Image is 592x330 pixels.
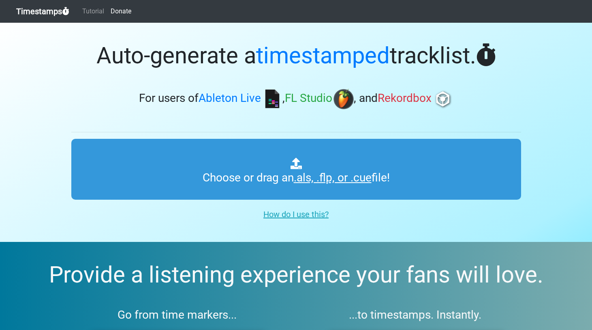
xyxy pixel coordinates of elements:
[71,308,283,322] h3: Go from time markers...
[263,209,329,219] u: How do I use this?
[71,89,521,109] h3: For users of , , and
[199,92,261,105] span: Ableton Live
[309,308,521,322] h3: ...to timestamps. Instantly.
[378,92,432,105] span: Rekordbox
[79,3,107,19] a: Tutorial
[333,89,354,109] img: fl.png
[16,3,69,19] a: Timestamps
[19,261,573,289] h2: Provide a listening experience your fans will love.
[285,92,332,105] span: FL Studio
[256,42,390,69] span: timestamped
[71,42,521,69] h1: Auto-generate a tracklist.
[262,89,282,109] img: ableton.png
[107,3,135,19] a: Donate
[433,89,453,109] img: rb.png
